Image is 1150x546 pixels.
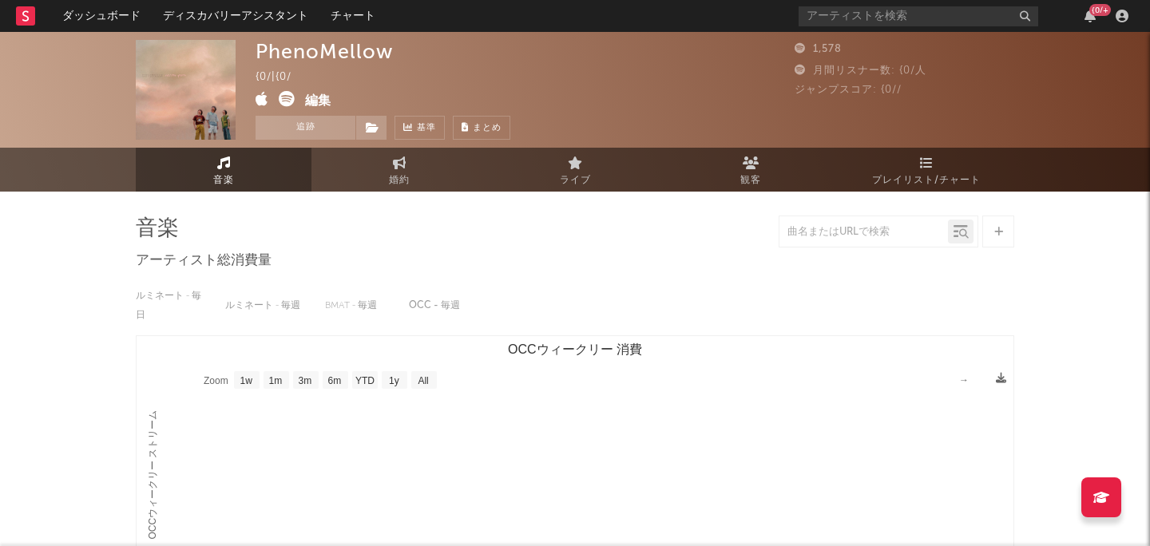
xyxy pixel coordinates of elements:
button: 編集 [305,91,331,111]
text: All [418,375,428,386]
a: 観客 [663,148,839,192]
span: 1,578 [795,44,842,54]
a: ライブ [487,148,663,192]
text: Zoom [204,375,228,386]
button: 追跡 [256,116,355,140]
span: プレイリスト/チャート [872,171,981,190]
button: {0/+ [1085,10,1096,22]
a: 婚約 [311,148,487,192]
text: YTD [355,375,375,386]
text: 3m [299,375,312,386]
span: まとめ [473,124,502,133]
span: 婚約 [389,171,410,190]
input: 曲名またはURLで検索 [779,226,948,239]
span: 音楽 [213,171,234,190]
span: 月間リスナー数: {0/人 [795,65,926,76]
div: {0/ | {0/ [256,68,310,87]
a: プレイリスト/チャート [839,148,1014,192]
span: アーティスト総消費量 [136,251,272,271]
text: → [959,374,969,386]
div: PhenoMellow [256,40,393,63]
text: 1m [269,375,283,386]
button: まとめ [453,116,510,140]
text: OCCウィークリー ストリーム [147,410,158,540]
text: 1y [389,375,399,386]
text: 1w [240,375,253,386]
span: 観客 [740,171,761,190]
a: 基準 [395,116,445,140]
div: {0/+ [1089,4,1111,16]
span: ジャンプスコア: {0// [795,85,902,95]
text: OCCウィークリー 消費 [508,342,642,356]
text: 6m [328,375,342,386]
span: ライブ [560,171,591,190]
a: 音楽 [136,148,311,192]
span: 基準 [417,119,436,138]
input: アーティストを検索 [799,6,1038,26]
